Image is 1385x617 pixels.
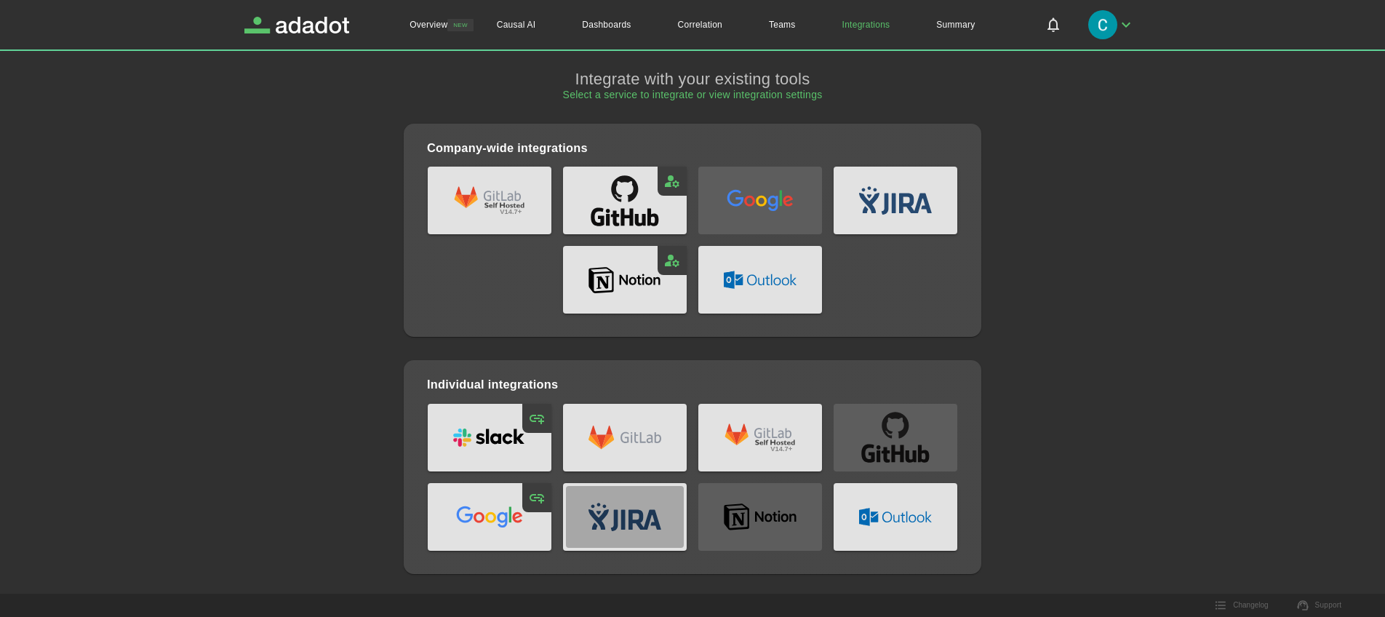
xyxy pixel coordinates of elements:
[663,172,681,190] svg: Connected
[427,141,958,155] h3: Company-wide integrations
[428,404,551,471] button: slack: Integrated
[1082,6,1141,44] button: Christos Kavallaris
[244,17,349,33] a: Adadot Homepage
[563,246,687,314] button: notion: Connected
[500,208,522,216] text: v14.7+
[428,483,551,551] button: google: Integrated
[770,445,793,453] text: v14.7+
[575,70,810,89] h1: Integrate with your existing tools
[563,404,687,471] button: gitlab
[528,410,546,427] svg: Integrated
[528,489,546,506] svg: Integrated
[1207,594,1277,616] button: Changelog
[1088,10,1117,39] img: Christos Kavallaris
[698,404,822,471] button: gitlabSelfManaged
[1036,7,1071,42] button: Notifications
[563,167,687,234] button: github: Connected
[563,89,823,100] h2: Select a service to integrate or view integration settings
[663,252,681,269] svg: Connected
[563,483,687,551] button: jira
[698,246,822,314] button: microsoft
[834,167,957,234] button: jira
[1289,594,1351,616] a: Support
[834,483,957,551] button: microsoft
[427,378,958,391] h3: Individual integrations
[428,167,551,234] button: gitlabSelfManaged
